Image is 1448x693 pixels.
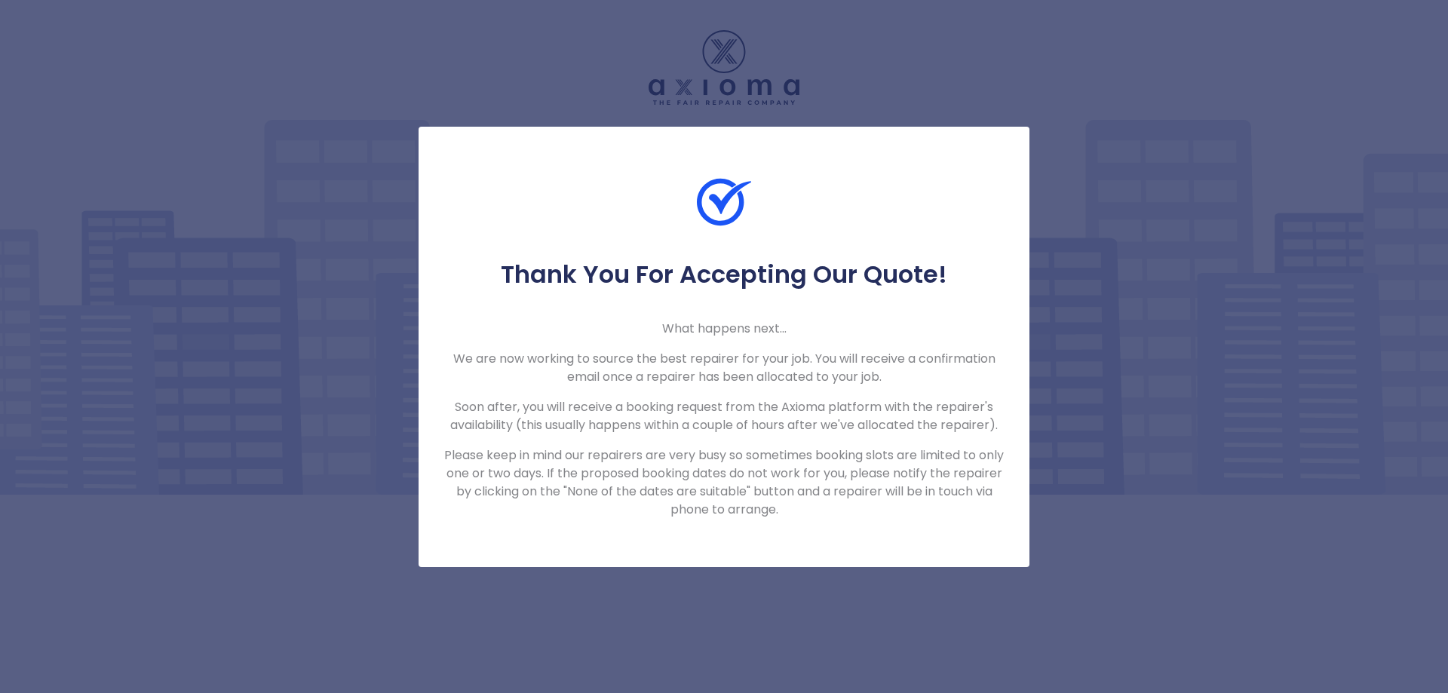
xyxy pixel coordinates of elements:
[443,398,1005,434] p: Soon after, you will receive a booking request from the Axioma platform with the repairer's avail...
[443,350,1005,386] p: We are now working to source the best repairer for your job. You will receive a confirmation emai...
[443,320,1005,338] p: What happens next...
[443,446,1005,519] p: Please keep in mind our repairers are very busy so sometimes booking slots are limited to only on...
[697,175,751,229] img: Check
[443,259,1005,290] h5: Thank You For Accepting Our Quote!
